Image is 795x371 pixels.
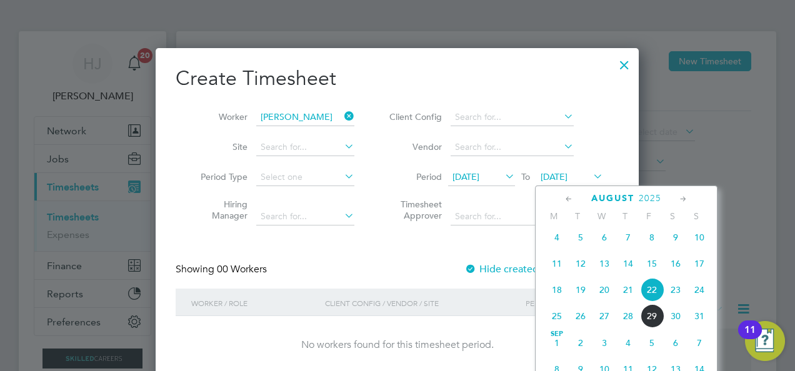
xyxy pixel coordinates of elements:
[322,289,522,317] div: Client Config / Vendor / Site
[542,210,566,222] span: M
[616,252,640,275] span: 14
[687,304,711,328] span: 31
[545,252,569,275] span: 11
[664,304,687,328] span: 30
[640,225,664,249] span: 8
[188,289,322,317] div: Worker / Role
[191,199,247,221] label: Hiring Manager
[592,331,616,355] span: 3
[613,210,637,222] span: T
[545,331,569,355] span: 1
[191,111,247,122] label: Worker
[188,339,606,352] div: No workers found for this timesheet period.
[616,331,640,355] span: 4
[664,225,687,249] span: 9
[386,199,442,221] label: Timesheet Approver
[569,331,592,355] span: 2
[639,193,661,204] span: 2025
[569,278,592,302] span: 19
[640,252,664,275] span: 15
[637,210,661,222] span: F
[687,252,711,275] span: 17
[451,109,574,126] input: Search for...
[664,278,687,302] span: 23
[541,171,567,182] span: [DATE]
[592,304,616,328] span: 27
[592,252,616,275] span: 13
[256,169,354,186] input: Select one
[616,304,640,328] span: 28
[256,109,354,126] input: Search for...
[176,263,269,276] div: Showing
[616,278,640,302] span: 21
[451,139,574,156] input: Search for...
[256,208,354,225] input: Search for...
[569,252,592,275] span: 12
[745,321,785,361] button: Open Resource Center, 11 new notifications
[545,225,569,249] span: 4
[684,210,708,222] span: S
[517,169,534,185] span: To
[545,304,569,328] span: 25
[545,278,569,302] span: 18
[664,331,687,355] span: 6
[256,139,354,156] input: Search for...
[451,208,574,225] input: Search for...
[464,263,591,275] label: Hide created timesheets
[569,304,592,328] span: 26
[191,141,247,152] label: Site
[589,210,613,222] span: W
[687,225,711,249] span: 10
[664,252,687,275] span: 16
[522,289,606,317] div: Period
[640,304,664,328] span: 29
[452,171,479,182] span: [DATE]
[217,263,267,275] span: 00 Workers
[566,210,589,222] span: T
[386,111,442,122] label: Client Config
[640,278,664,302] span: 22
[591,193,634,204] span: August
[616,225,640,249] span: 7
[744,330,756,346] div: 11
[569,225,592,249] span: 5
[687,278,711,302] span: 24
[687,331,711,355] span: 7
[592,278,616,302] span: 20
[545,331,569,337] span: Sep
[191,171,247,182] label: Period Type
[386,171,442,182] label: Period
[386,141,442,152] label: Vendor
[640,331,664,355] span: 5
[176,66,619,92] h2: Create Timesheet
[592,225,616,249] span: 6
[661,210,684,222] span: S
